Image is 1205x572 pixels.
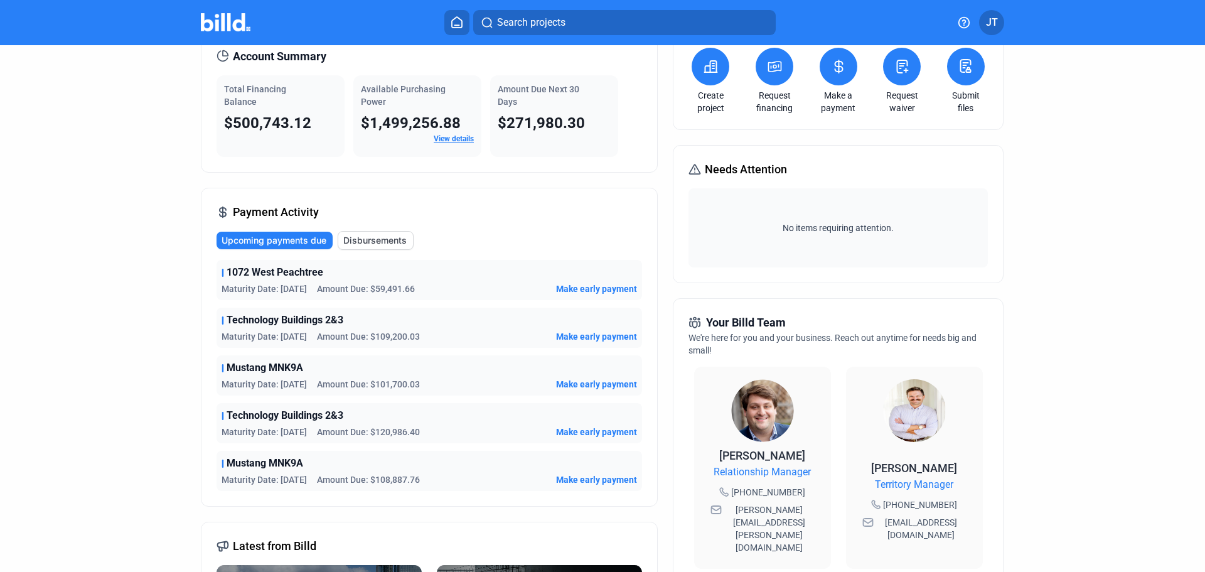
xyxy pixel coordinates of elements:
[724,504,815,554] span: [PERSON_NAME][EMAIL_ADDRESS][PERSON_NAME][DOMAIN_NAME]
[224,114,311,132] span: $500,743.12
[201,13,250,31] img: Billd Company Logo
[731,486,805,499] span: [PHONE_NUMBER]
[233,203,319,221] span: Payment Activity
[706,314,786,332] span: Your Billd Team
[222,473,307,486] span: Maturity Date: [DATE]
[871,461,957,475] span: [PERSON_NAME]
[227,408,343,423] span: Technology Buildings 2&3
[556,330,637,343] button: Make early payment
[222,283,307,295] span: Maturity Date: [DATE]
[498,114,585,132] span: $271,980.30
[556,473,637,486] button: Make early payment
[817,89,860,114] a: Make a payment
[227,456,303,471] span: Mustang MNK9A
[361,114,461,132] span: $1,499,256.88
[705,161,787,178] span: Needs Attention
[233,48,326,65] span: Account Summary
[227,313,343,328] span: Technology Buildings 2&3
[343,234,407,247] span: Disbursements
[222,330,307,343] span: Maturity Date: [DATE]
[222,234,326,247] span: Upcoming payments due
[317,426,420,438] span: Amount Due: $120,986.40
[338,231,414,250] button: Disbursements
[361,84,446,107] span: Available Purchasing Power
[719,449,805,462] span: [PERSON_NAME]
[233,537,316,555] span: Latest from Billd
[317,330,420,343] span: Amount Due: $109,200.03
[227,360,303,375] span: Mustang MNK9A
[227,265,323,280] span: 1072 West Peachtree
[688,333,977,355] span: We're here for you and your business. Reach out anytime for needs big and small!
[731,379,794,442] img: Relationship Manager
[317,378,420,391] span: Amount Due: $101,700.03
[222,426,307,438] span: Maturity Date: [DATE]
[497,15,565,30] span: Search projects
[880,89,924,114] a: Request waiver
[876,516,967,541] span: [EMAIL_ADDRESS][DOMAIN_NAME]
[688,89,732,114] a: Create project
[714,465,811,480] span: Relationship Manager
[222,378,307,391] span: Maturity Date: [DATE]
[944,89,988,114] a: Submit files
[217,232,333,249] button: Upcoming payments due
[979,10,1004,35] button: JT
[473,10,776,35] button: Search projects
[694,222,982,234] span: No items requiring attention.
[317,283,415,295] span: Amount Due: $59,491.66
[224,84,286,107] span: Total Financing Balance
[556,283,637,295] button: Make early payment
[752,89,796,114] a: Request financing
[875,477,953,492] span: Territory Manager
[556,378,637,391] button: Make early payment
[556,426,637,438] button: Make early payment
[883,499,957,511] span: [PHONE_NUMBER]
[986,15,998,30] span: JT
[434,134,474,143] a: View details
[317,473,420,486] span: Amount Due: $108,887.76
[883,379,946,442] img: Territory Manager
[498,84,579,107] span: Amount Due Next 30 Days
